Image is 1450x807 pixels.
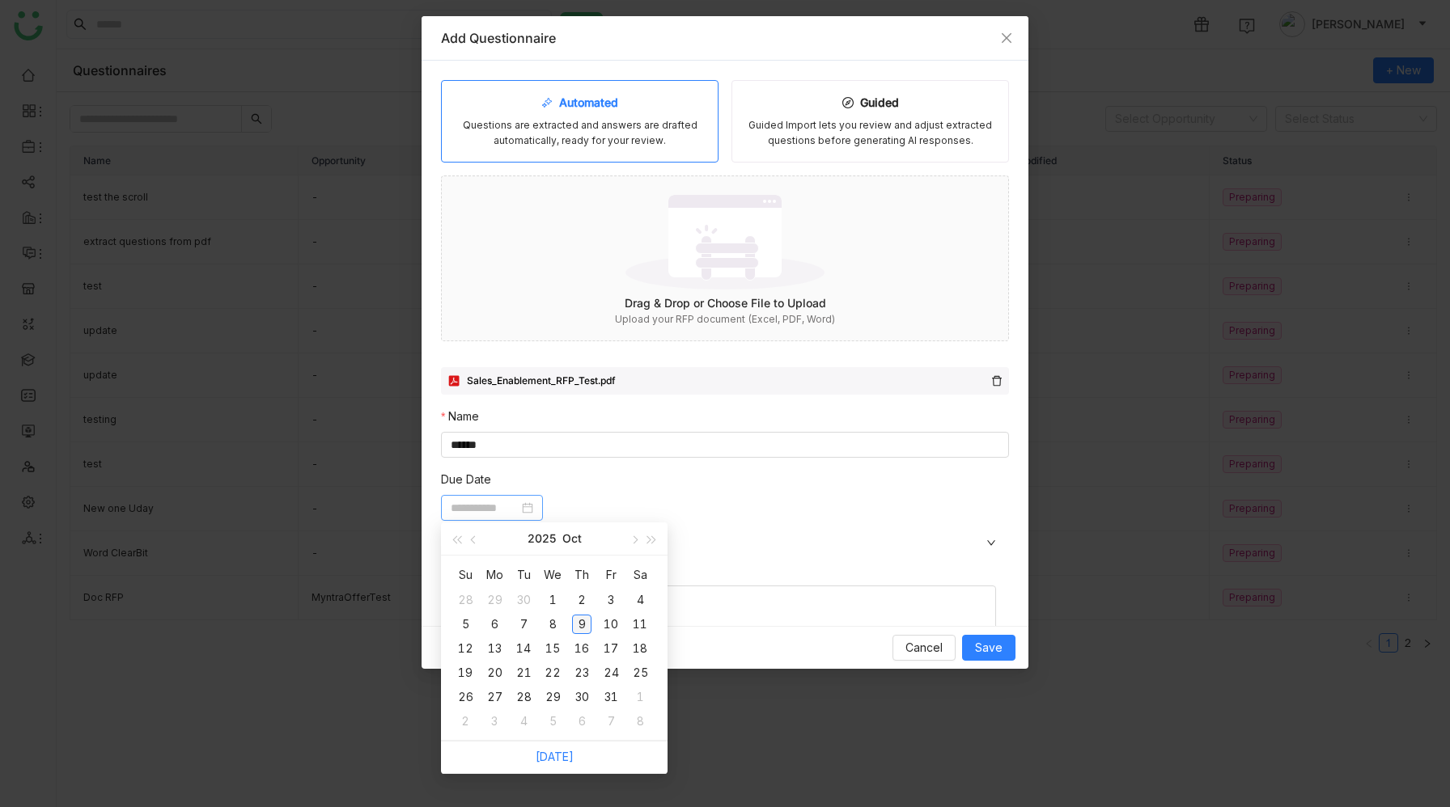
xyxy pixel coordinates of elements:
[543,639,562,658] div: 15
[601,590,621,610] div: 3
[543,663,562,682] div: 22
[643,522,661,555] button: Next year (Control + right)
[567,709,596,733] td: 2025-11-06
[601,639,621,658] div: 17
[451,612,480,636] td: 2025-10-05
[543,712,562,731] div: 5
[541,94,618,112] div: Automated
[456,663,475,682] div: 19
[572,590,591,610] div: 2
[625,612,655,636] td: 2025-10-11
[892,635,956,661] button: Cancel
[596,685,625,709] td: 2025-10-31
[480,661,509,685] td: 2025-10-20
[485,663,504,682] div: 20
[596,612,625,636] td: 2025-10-10
[538,661,567,685] td: 2025-10-22
[485,712,504,731] div: 3
[514,615,533,634] div: 7
[596,709,625,733] td: 2025-11-07
[467,374,616,389] div: Sales_Enablement_RFP_Test.pdf
[567,661,596,685] td: 2025-10-23
[596,562,625,588] th: Fri
[451,709,480,733] td: 2025-11-02
[562,522,582,555] button: Oct
[447,522,465,555] button: Last year (Control + left)
[442,312,1008,327] div: Upload your RFP document (Excel, PDF, Word)
[441,29,1009,47] div: Add Questionnaire
[509,685,538,709] td: 2025-10-28
[451,588,480,612] td: 2025-09-28
[455,118,705,149] div: Questions are extracted and answers are drafted automatically, ready for your review.
[514,639,533,658] div: 14
[514,590,533,610] div: 30
[456,687,475,707] div: 26
[625,562,655,588] th: Sat
[451,685,480,709] td: 2025-10-26
[567,588,596,612] td: 2025-10-02
[567,562,596,588] th: Thu
[572,615,591,634] div: 9
[538,685,567,709] td: 2025-10-29
[485,687,504,707] div: 27
[543,687,562,707] div: 29
[442,176,1008,340] div: No dataDrag & Drop or Choose File to UploadUpload your RFP document (Excel, PDF, Word)
[480,709,509,733] td: 2025-11-03
[572,687,591,707] div: 30
[451,661,480,685] td: 2025-10-19
[625,636,655,661] td: 2025-10-18
[538,562,567,588] th: Wed
[572,712,591,731] div: 6
[538,612,567,636] td: 2025-10-08
[596,588,625,612] td: 2025-10-03
[485,615,504,634] div: 6
[509,588,538,612] td: 2025-09-30
[567,636,596,661] td: 2025-10-16
[480,685,509,709] td: 2025-10-27
[538,588,567,612] td: 2025-10-01
[480,636,509,661] td: 2025-10-13
[456,590,475,610] div: 28
[630,687,650,707] div: 1
[509,636,538,661] td: 2025-10-14
[538,636,567,661] td: 2025-10-15
[509,709,538,733] td: 2025-11-04
[962,635,1015,661] button: Save
[509,562,538,588] th: Tue
[451,636,480,661] td: 2025-10-12
[465,522,483,555] button: Previous month (PageUp)
[447,374,460,387] img: pdf.svg
[528,522,556,555] button: 2025
[543,615,562,634] div: 8
[630,663,650,682] div: 25
[630,615,650,634] div: 11
[485,590,504,610] div: 29
[601,712,621,731] div: 7
[441,471,491,488] label: Due Date
[514,687,533,707] div: 28
[625,522,642,555] button: Next month (PageDown)
[485,639,504,658] div: 13
[480,612,509,636] td: 2025-10-06
[745,118,995,149] div: Guided Import lets you review and adjust extracted questions before generating AI responses.
[509,661,538,685] td: 2025-10-21
[572,663,591,682] div: 23
[601,663,621,682] div: 24
[625,709,655,733] td: 2025-11-08
[480,588,509,612] td: 2025-09-29
[567,685,596,709] td: 2025-10-30
[596,636,625,661] td: 2025-10-17
[456,615,475,634] div: 5
[625,189,825,294] img: No data
[451,562,480,588] th: Sun
[456,712,475,731] div: 2
[572,639,591,658] div: 16
[842,94,899,112] div: Guided
[441,534,1009,551] span: Advanced Settings
[630,590,650,610] div: 4
[985,16,1028,60] button: Close
[625,588,655,612] td: 2025-10-04
[509,612,538,636] td: 2025-10-07
[625,661,655,685] td: 2025-10-25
